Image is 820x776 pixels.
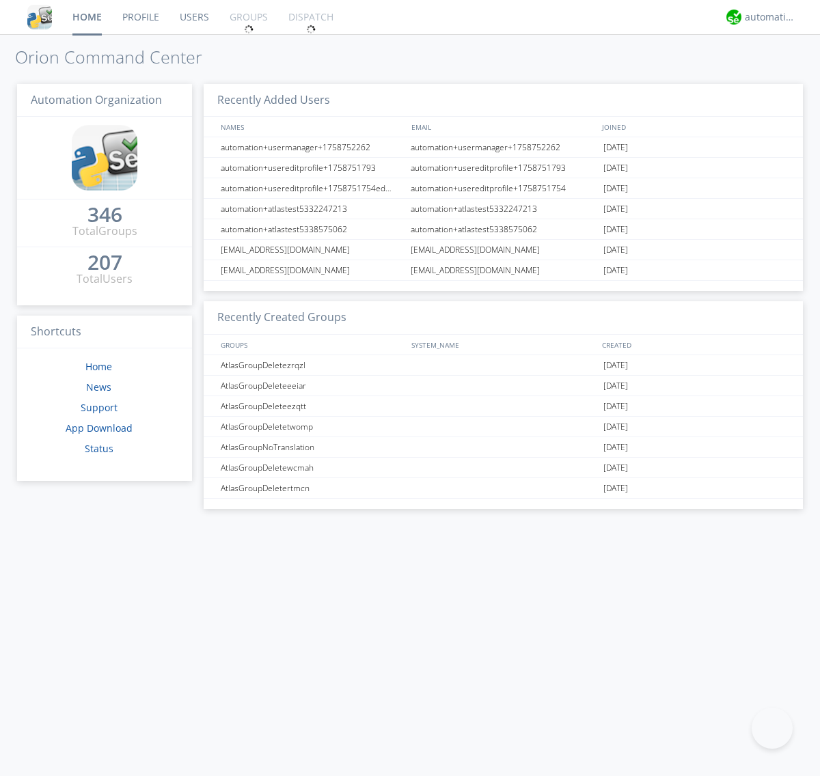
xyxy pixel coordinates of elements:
img: cddb5a64eb264b2086981ab96f4c1ba7 [72,125,137,191]
div: [EMAIL_ADDRESS][DOMAIN_NAME] [217,260,407,280]
span: [DATE] [603,396,628,417]
img: spin.svg [244,25,254,34]
a: AtlasGroupDeletewcmah[DATE] [204,458,803,478]
span: [DATE] [603,376,628,396]
span: [DATE] [603,458,628,478]
span: [DATE] [603,417,628,437]
div: AtlasGroupDeletetwomp [217,417,407,436]
div: AtlasGroupDeleteeeiar [217,376,407,396]
div: automation+usereditprofile+1758751793 [407,158,600,178]
h3: Recently Added Users [204,84,803,117]
a: automation+atlastest5338575062automation+atlastest5338575062[DATE] [204,219,803,240]
span: [DATE] [603,240,628,260]
div: automation+atlastest5332247213 [217,199,407,219]
div: automation+usermanager+1758752262 [217,137,407,157]
a: 346 [87,208,122,223]
img: spin.svg [306,25,316,34]
a: [EMAIL_ADDRESS][DOMAIN_NAME][EMAIL_ADDRESS][DOMAIN_NAME][DATE] [204,240,803,260]
div: EMAIL [408,117,599,137]
span: [DATE] [603,158,628,178]
a: automation+usermanager+1758752262automation+usermanager+1758752262[DATE] [204,137,803,158]
a: automation+usereditprofile+1758751754editedautomation+usereditprofile+1758751754automation+usered... [204,178,803,199]
div: [EMAIL_ADDRESS][DOMAIN_NAME] [407,240,600,260]
div: GROUPS [217,335,405,355]
div: JOINED [599,117,790,137]
div: AtlasGroupNoTranslation [217,437,407,457]
img: d2d01cd9b4174d08988066c6d424eccd [726,10,741,25]
span: Automation Organization [31,92,162,107]
img: cddb5a64eb264b2086981ab96f4c1ba7 [27,5,52,29]
div: automation+usermanager+1758752262 [407,137,600,157]
a: App Download [66,421,133,434]
a: AtlasGroupDeleteezqtt[DATE] [204,396,803,417]
div: SYSTEM_NAME [408,335,599,355]
a: Support [81,401,118,414]
span: [DATE] [603,437,628,458]
div: Total Groups [72,223,137,239]
div: automation+atlastest5338575062 [217,219,407,239]
a: AtlasGroupDeleteeeiar[DATE] [204,376,803,396]
a: Status [85,442,113,455]
a: automation+atlastest5332247213automation+atlastest5332247213[DATE] [204,199,803,219]
a: AtlasGroupNoTranslation[DATE] [204,437,803,458]
a: AtlasGroupDeletezrqzl[DATE] [204,355,803,376]
div: automation+atlastest5332247213 [407,199,600,219]
span: [DATE] [603,260,628,281]
span: [DATE] [603,355,628,376]
div: 346 [87,208,122,221]
div: automation+atlastest5338575062 [407,219,600,239]
span: [DATE] [603,137,628,158]
div: AtlasGroupDeleteezqtt [217,396,407,416]
a: AtlasGroupDeletetwomp[DATE] [204,417,803,437]
a: Home [85,360,112,373]
a: [EMAIL_ADDRESS][DOMAIN_NAME][EMAIL_ADDRESS][DOMAIN_NAME][DATE] [204,260,803,281]
h3: Shortcuts [17,316,192,349]
a: News [86,380,111,393]
h3: Recently Created Groups [204,301,803,335]
a: automation+usereditprofile+1758751793automation+usereditprofile+1758751793[DATE] [204,158,803,178]
div: automation+usereditprofile+1758751793 [217,158,407,178]
div: automation+atlas [745,10,796,24]
span: [DATE] [603,478,628,499]
div: Total Users [77,271,133,287]
span: [DATE] [603,199,628,219]
a: 207 [87,255,122,271]
div: CREATED [599,335,790,355]
div: 207 [87,255,122,269]
div: AtlasGroupDeletewcmah [217,458,407,477]
div: AtlasGroupDeletezrqzl [217,355,407,375]
div: automation+usereditprofile+1758751754 [407,178,600,198]
div: AtlasGroupDeletertmcn [217,478,407,498]
div: NAMES [217,117,405,137]
a: AtlasGroupDeletertmcn[DATE] [204,478,803,499]
div: automation+usereditprofile+1758751754editedautomation+usereditprofile+1758751754 [217,178,407,198]
span: [DATE] [603,219,628,240]
iframe: Toggle Customer Support [752,708,793,749]
span: [DATE] [603,178,628,199]
div: [EMAIL_ADDRESS][DOMAIN_NAME] [407,260,600,280]
div: [EMAIL_ADDRESS][DOMAIN_NAME] [217,240,407,260]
